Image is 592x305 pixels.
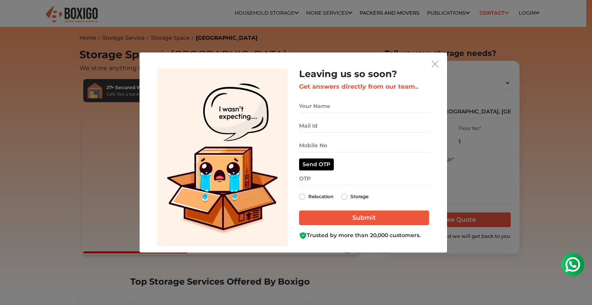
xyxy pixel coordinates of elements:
[299,211,429,225] input: Submit
[299,172,429,185] input: OTP
[350,192,368,201] label: Storage
[157,69,288,246] img: Lead Welcome Image
[299,139,429,152] input: Mobile No
[8,8,23,23] img: whatsapp-icon.svg
[299,99,429,113] input: Your Name
[432,61,439,67] img: exit
[308,192,333,201] label: Relocation
[299,158,334,170] button: Send OTP
[299,232,307,239] img: Boxigo Customer Shield
[299,231,429,239] div: Trusted by more than 20,000 customers.
[299,119,429,133] input: Mail Id
[299,69,429,80] h2: Leaving us so soon?
[299,83,429,90] h3: Get answers directly from our team..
